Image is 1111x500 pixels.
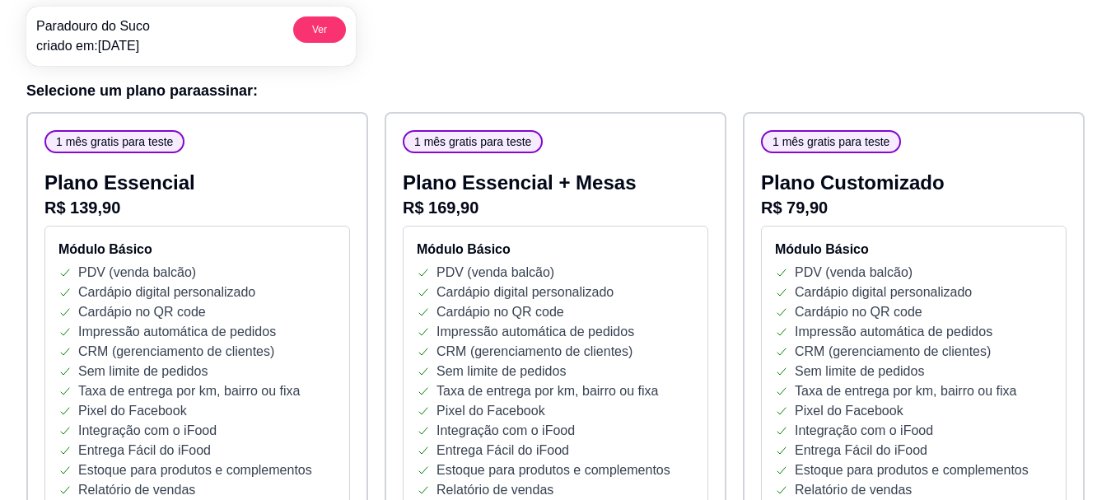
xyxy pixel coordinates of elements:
h3: Selecione um plano para assinar : [26,79,1085,102]
p: PDV (venda balcão) [436,263,554,283]
span: 1 mês gratis para teste [408,133,538,150]
p: Cardápio no QR code [436,302,564,322]
p: PDV (venda balcão) [795,263,913,283]
p: Cardápio digital personalizado [78,283,255,302]
p: Cardápio no QR code [795,302,922,322]
p: Estoque para produtos e complementos [78,460,312,480]
p: Estoque para produtos e complementos [795,460,1029,480]
p: Taxa de entrega por km, bairro ou fixa [78,381,300,401]
p: Relatório de vendas [795,480,912,500]
p: Relatório de vendas [78,480,195,500]
p: Plano Essencial + Mesas [403,170,708,196]
p: Integração com o iFood [795,421,933,441]
p: Integração com o iFood [78,421,217,441]
p: Entrega Fácil do iFood [795,441,927,460]
p: PDV (venda balcão) [78,263,196,283]
p: Pixel do Facebook [436,401,545,421]
p: Impressão automática de pedidos [436,322,634,342]
a: Paradouro do Sucocriado em:[DATE]Ver [26,7,356,66]
p: Cardápio digital personalizado [795,283,972,302]
p: Impressão automática de pedidos [78,322,276,342]
p: Pixel do Facebook [78,401,187,421]
p: Entrega Fácil do iFood [78,441,211,460]
p: Sem limite de pedidos [795,362,924,381]
p: Impressão automática de pedidos [795,322,992,342]
button: Ver [293,16,346,43]
p: Integração com o iFood [436,421,575,441]
p: Sem limite de pedidos [436,362,566,381]
h4: Módulo Básico [775,240,1053,259]
p: Entrega Fácil do iFood [436,441,569,460]
p: Estoque para produtos e complementos [436,460,670,480]
p: Plano Customizado [761,170,1067,196]
p: R$ 79,90 [761,196,1067,219]
p: R$ 169,90 [403,196,708,219]
p: CRM (gerenciamento de clientes) [436,342,633,362]
p: Taxa de entrega por km, bairro ou fixa [436,381,658,401]
p: CRM (gerenciamento de clientes) [78,342,274,362]
p: R$ 139,90 [44,196,350,219]
p: criado em: [DATE] [36,36,150,56]
p: Paradouro do Suco [36,16,150,36]
span: 1 mês gratis para teste [49,133,180,150]
p: Sem limite de pedidos [78,362,208,381]
p: Pixel do Facebook [795,401,903,421]
p: CRM (gerenciamento de clientes) [795,342,991,362]
h4: Módulo Básico [417,240,694,259]
p: Relatório de vendas [436,480,553,500]
h4: Módulo Básico [58,240,336,259]
p: Plano Essencial [44,170,350,196]
span: 1 mês gratis para teste [766,133,896,150]
p: Cardápio no QR code [78,302,206,322]
p: Cardápio digital personalizado [436,283,614,302]
p: Taxa de entrega por km, bairro ou fixa [795,381,1016,401]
